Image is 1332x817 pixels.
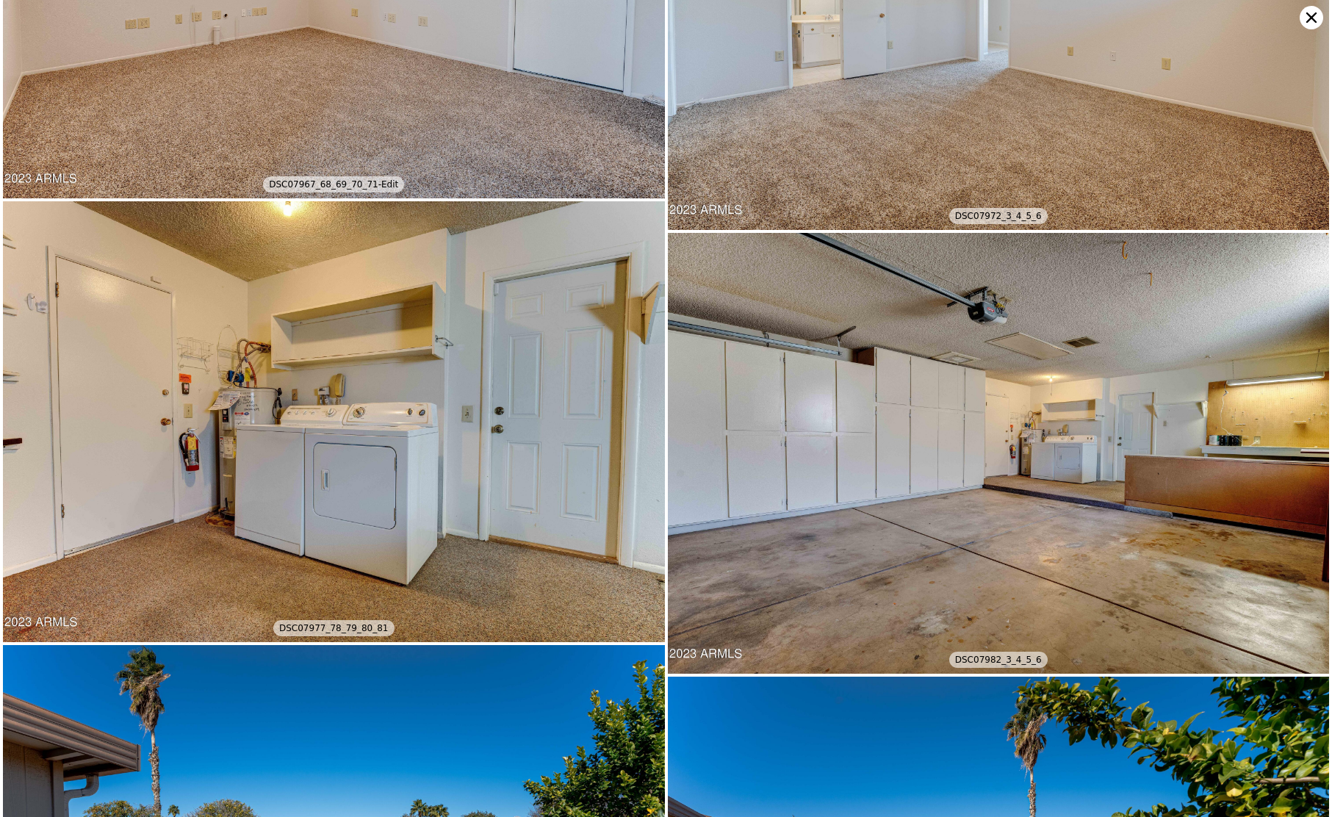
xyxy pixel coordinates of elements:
[263,176,404,192] div: DSC07967_68_69_70_71-Edit
[949,208,1048,224] div: DSC07972_3_4_5_6
[3,201,665,642] img: DSC07977_78_79_80_81
[949,652,1048,668] div: DSC07982_3_4_5_6
[668,233,1330,674] img: DSC07982_3_4_5_6
[273,620,395,636] div: DSC07977_78_79_80_81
